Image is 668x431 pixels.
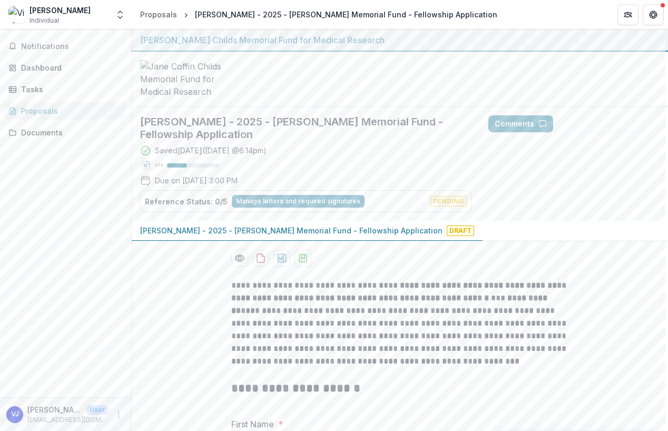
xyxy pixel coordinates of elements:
[231,418,274,430] p: First Name
[11,411,19,418] div: Vishank Jain-Sharma
[136,7,502,22] nav: breadcrumb
[195,9,497,20] div: [PERSON_NAME] - 2025 - [PERSON_NAME] Memorial Fund - Fellowship Application
[643,4,664,25] button: Get Help
[140,34,660,46] div: [PERSON_NAME] Childs Memorial Fund for Medical Research
[231,250,248,267] button: Preview 5147d82a-fb7d-4ff7-9cca-9353c215bce8-0.pdf
[30,16,59,25] span: Individual
[4,102,127,120] a: Proposals
[8,6,25,23] img: Vishank Jain-Sharma
[112,408,125,421] button: More
[21,42,123,51] span: Notifications
[252,250,269,267] button: download-proposal
[232,195,365,208] button: view-reference
[155,145,267,156] div: Saved [DATE] ( [DATE] @ 6:14pm )
[273,250,290,267] button: download-proposal
[430,196,467,207] span: Pending
[30,5,91,16] div: [PERSON_NAME]
[140,60,245,98] img: Jane Coffin Childs Memorial Fund for Medical Research
[27,415,108,425] p: [EMAIL_ADDRESS][DOMAIN_NAME]
[140,115,471,141] h2: [PERSON_NAME] - 2025 - [PERSON_NAME] Memorial Fund - Fellowship Application
[4,59,127,76] a: Dashboard
[21,62,119,73] div: Dashboard
[557,115,660,132] button: Answer Suggestions
[21,84,119,95] div: Tasks
[27,404,82,415] p: [PERSON_NAME]
[86,405,108,415] p: User
[617,4,638,25] button: Partners
[294,250,311,267] button: download-proposal
[4,38,127,55] button: Notifications
[4,124,127,141] a: Documents
[155,175,238,186] p: Due on [DATE] 3:00 PM
[145,196,228,207] p: Reference Status: 0/5
[447,226,474,236] span: Draft
[488,115,553,132] button: Comments
[140,225,443,236] p: [PERSON_NAME] - 2025 - [PERSON_NAME] Memorial Fund - Fellowship Application
[113,4,127,25] button: Open entity switcher
[21,127,119,138] div: Documents
[4,81,127,98] a: Tasks
[140,9,177,20] div: Proposals
[155,162,163,169] p: 37 %
[136,7,181,22] a: Proposals
[21,105,119,116] div: Proposals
